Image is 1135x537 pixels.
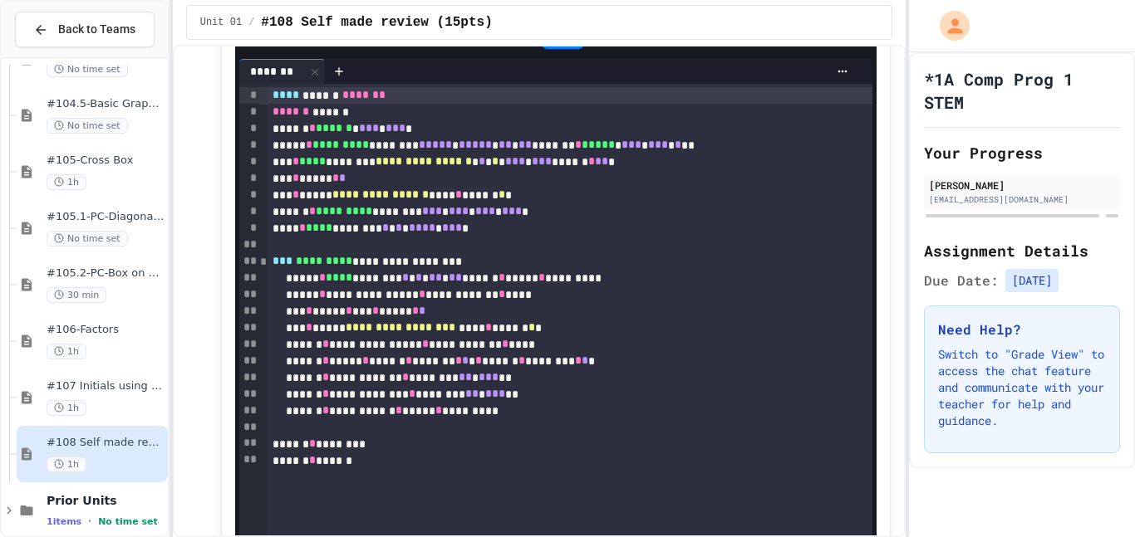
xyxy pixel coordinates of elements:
[47,379,165,393] span: #107 Initials using shapes
[929,178,1115,193] div: [PERSON_NAME]
[47,493,165,508] span: Prior Units
[58,21,135,38] span: Back to Teams
[922,7,974,45] div: My Account
[88,515,91,528] span: •
[200,16,242,29] span: Unit 01
[924,239,1120,262] h2: Assignment Details
[47,436,165,450] span: #108 Self made review (15pts)
[15,12,155,47] button: Back to Teams
[47,61,128,77] span: No time set
[47,287,106,303] span: 30 min
[98,516,158,527] span: No time set
[938,346,1106,429] p: Switch to "Grade View" to access the chat feature and communicate with your teacher for help and ...
[924,141,1120,164] h2: Your Progress
[47,118,128,134] span: No time set
[47,266,165,281] span: #105.2-PC-Box on Box
[938,320,1106,339] h3: Need Help?
[47,516,81,527] span: 1 items
[47,400,86,416] span: 1h
[924,67,1120,114] h1: *1A Comp Prog 1 STEM
[248,16,254,29] span: /
[261,12,492,32] span: #108 Self made review (15pts)
[47,344,86,359] span: 1h
[47,97,165,111] span: #104.5-Basic Graphics Review
[47,323,165,337] span: #106-Factors
[47,210,165,224] span: #105.1-PC-Diagonal line
[47,154,165,168] span: #105-Cross Box
[929,193,1115,206] div: [EMAIL_ADDRESS][DOMAIN_NAME]
[1005,269,1059,292] span: [DATE]
[47,174,86,190] span: 1h
[924,271,999,290] span: Due Date:
[47,231,128,247] span: No time set
[47,456,86,472] span: 1h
